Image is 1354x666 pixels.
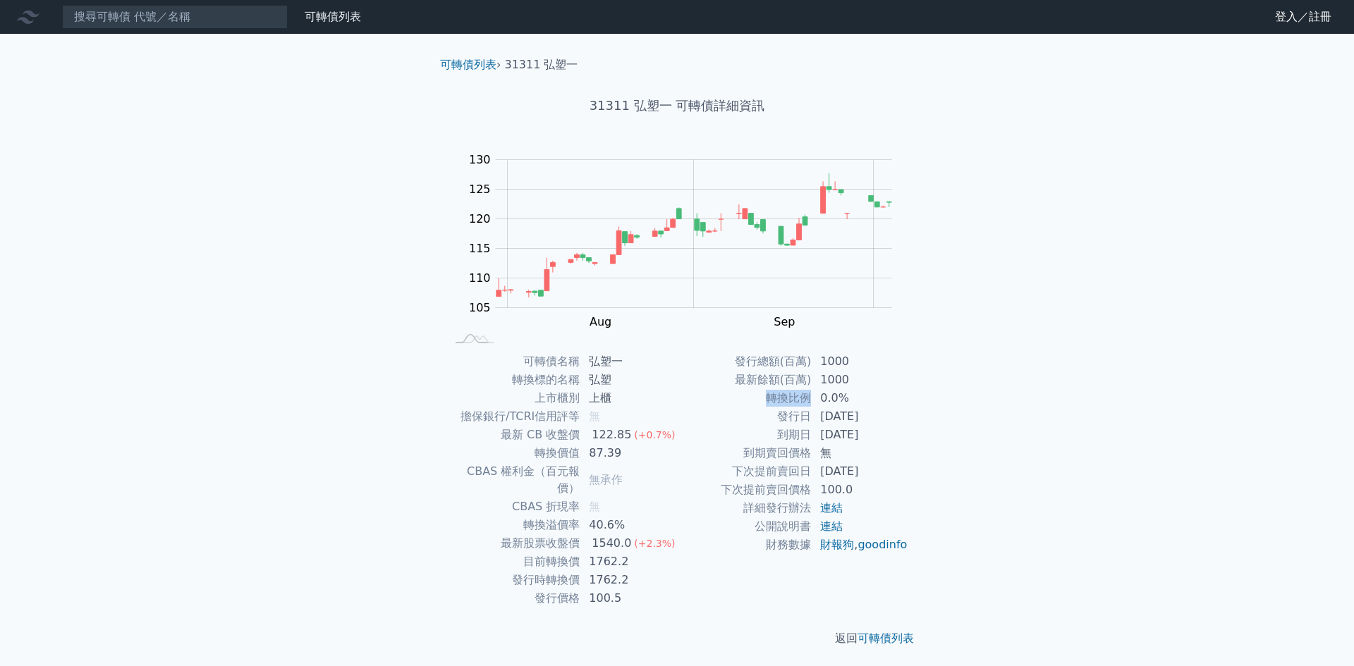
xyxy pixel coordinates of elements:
td: 到期賣回價格 [677,444,812,462]
td: 1762.2 [580,553,677,571]
span: (+0.7%) [634,429,675,440]
tspan: 110 [469,271,491,285]
td: 最新餘額(百萬) [677,371,812,389]
li: 31311 弘塑一 [505,56,578,73]
td: 1000 [812,371,908,389]
td: 最新 CB 收盤價 [446,426,580,444]
td: 弘塑 [580,371,677,389]
div: 122.85 [589,426,634,443]
td: 目前轉換價 [446,553,580,571]
td: [DATE] [812,426,908,444]
input: 搜尋可轉債 代號／名稱 [62,5,288,29]
td: 上櫃 [580,389,677,407]
a: 可轉債列表 [305,10,361,23]
td: 0.0% [812,389,908,407]
td: 發行總額(百萬) [677,352,812,371]
td: 轉換溢價率 [446,516,580,534]
td: 100.0 [812,481,908,499]
td: 詳細發行辦法 [677,499,812,517]
td: 發行價格 [446,589,580,608]
a: 連結 [820,519,843,533]
a: goodinfo [858,538,907,551]
tspan: 125 [469,183,491,196]
td: 100.5 [580,589,677,608]
tspan: 115 [469,242,491,255]
tspan: 105 [469,301,491,314]
td: 到期日 [677,426,812,444]
td: 可轉債名稱 [446,352,580,371]
td: 轉換標的名稱 [446,371,580,389]
tspan: 120 [469,212,491,226]
td: 發行時轉換價 [446,571,580,589]
td: 最新股票收盤價 [446,534,580,553]
a: 連結 [820,501,843,514]
td: 1000 [812,352,908,371]
td: 轉換價值 [446,444,580,462]
td: 87.39 [580,444,677,462]
span: 無 [589,409,600,423]
tspan: Aug [590,315,611,328]
td: 1762.2 [580,571,677,589]
span: 無承作 [589,473,623,486]
td: 下次提前賣回價格 [677,481,812,499]
td: 無 [812,444,908,462]
span: (+2.3%) [634,538,675,549]
a: 可轉債列表 [858,631,914,645]
tspan: 130 [469,153,491,166]
td: CBAS 折現率 [446,498,580,516]
h1: 31311 弘塑一 可轉債詳細資訊 [429,96,925,116]
td: 轉換比例 [677,389,812,407]
span: 無 [589,500,600,513]
td: 下次提前賣回日 [677,462,812,481]
div: 1540.0 [589,535,634,552]
td: CBAS 權利金（百元報價） [446,462,580,498]
td: 40.6% [580,516,677,534]
li: › [440,56,501,73]
td: 上市櫃別 [446,389,580,407]
a: 登入／註冊 [1264,6,1343,28]
g: Chart [462,153,913,328]
a: 財報狗 [820,538,854,551]
iframe: Chat Widget [1283,598,1354,666]
td: 發行日 [677,407,812,426]
td: [DATE] [812,462,908,481]
tspan: Sep [774,315,795,328]
td: 弘塑一 [580,352,677,371]
div: 聊天小工具 [1283,598,1354,666]
p: 返回 [429,630,925,647]
td: 公開說明書 [677,517,812,536]
td: 財務數據 [677,536,812,554]
td: , [812,536,908,554]
a: 可轉債列表 [440,58,496,71]
td: [DATE] [812,407,908,426]
td: 擔保銀行/TCRI信用評等 [446,407,580,426]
